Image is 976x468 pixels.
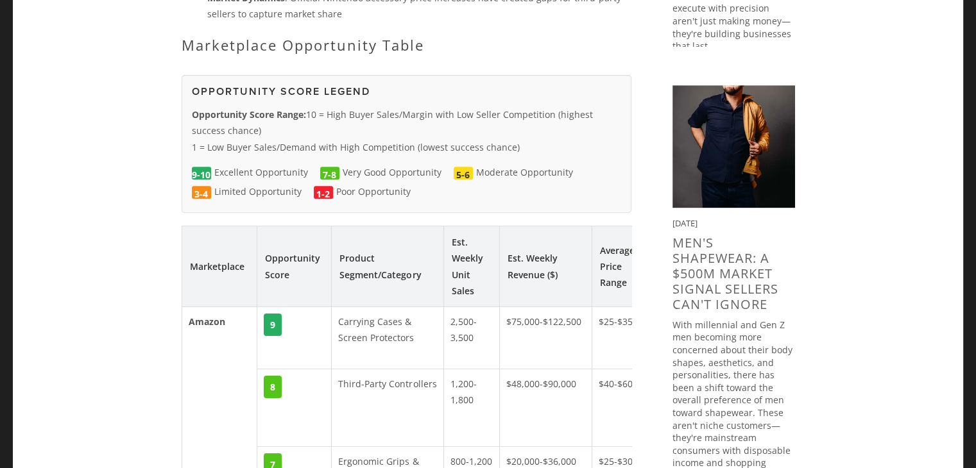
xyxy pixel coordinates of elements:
span: 8 [264,376,282,398]
p: 10 = High Buyer Sales/Margin with Low Seller Competition (highest success chance) 1 = Low Buyer S... [192,106,621,155]
th: Marketplace [182,226,257,307]
td: $40-$60 [592,369,651,447]
th: Est. Weekly Revenue ($) [500,226,592,307]
td: 2,500-3,500 [444,306,500,369]
td: $25-$35 [592,306,651,369]
th: Opportunity Score [257,226,332,307]
span: 9 [264,313,282,336]
span: Excellent Opportunity [192,164,308,180]
span: 5-6 [454,167,473,180]
th: Average Price Range [592,226,651,307]
img: Men's Shapewear: A $500M Market Signal Sellers Can't Ignore [672,85,795,208]
th: Product Segment/Category [332,226,444,307]
time: [DATE] [672,217,698,229]
span: Poor Opportunity [314,183,411,199]
strong: Amazon [189,315,225,328]
span: Very Good Opportunity [320,164,441,180]
span: 7-8 [320,167,339,180]
h2: Marketplace Opportunity Table [182,37,631,53]
span: 1-2 [314,186,333,199]
span: 3-4 [192,186,211,199]
th: Est. Weekly Unit Sales [444,226,500,307]
td: $75,000-$122,500 [500,306,592,369]
td: Third-Party Controllers [332,369,444,447]
td: 1,200-1,800 [444,369,500,447]
span: 9-10 [192,167,211,180]
td: Carrying Cases & Screen Protectors [332,306,444,369]
td: $48,000-$90,000 [500,369,592,447]
h3: Opportunity Score Legend [192,85,621,97]
a: Men's Shapewear: A $500M Market Signal Sellers Can't Ignore [672,234,778,313]
span: Limited Opportunity [192,183,302,199]
span: Moderate Opportunity [454,164,573,180]
strong: Opportunity Score Range: [192,108,306,121]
